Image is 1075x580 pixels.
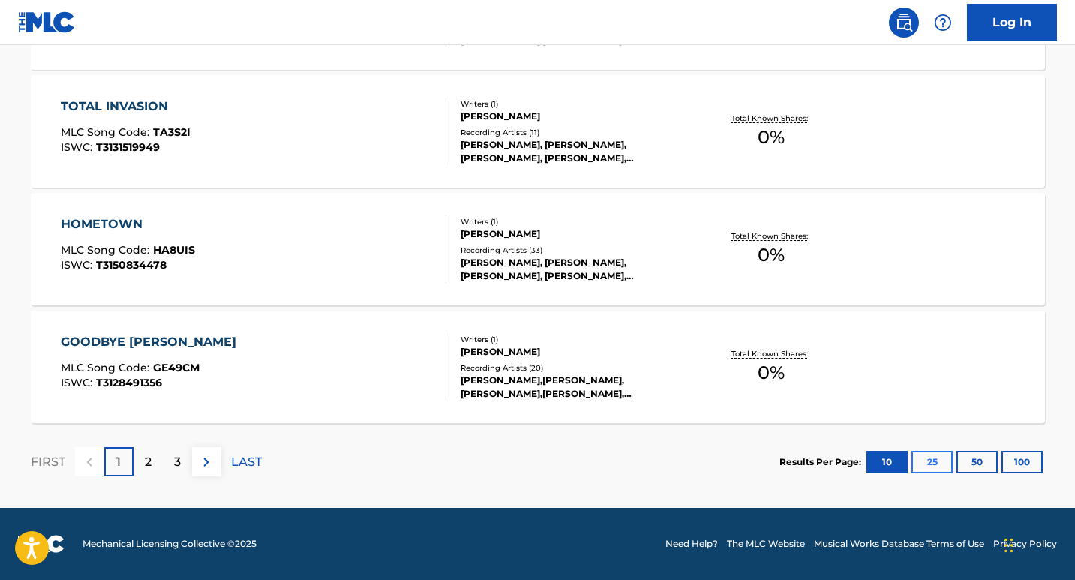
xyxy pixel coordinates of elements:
a: Musical Works Database Terms of Use [814,537,984,551]
img: right [197,453,215,471]
div: [PERSON_NAME] [461,110,687,123]
img: help [934,14,952,32]
span: ISWC : [61,140,96,154]
img: logo [18,535,65,553]
div: Writers ( 1 ) [461,334,687,345]
div: Drag [1004,523,1013,568]
p: 3 [174,453,181,471]
span: TA3S2I [153,125,191,139]
p: LAST [231,453,262,471]
span: GE49CM [153,361,200,374]
p: Results Per Page: [779,455,865,469]
iframe: Chat Widget [1000,508,1075,580]
div: GOODBYE [PERSON_NAME] [61,333,244,351]
button: 50 [956,451,998,473]
div: Writers ( 1 ) [461,98,687,110]
img: MLC Logo [18,11,76,33]
span: ISWC : [61,258,96,272]
span: 0 % [758,242,785,269]
span: 0 % [758,359,785,386]
img: search [895,14,913,32]
span: MLC Song Code : [61,243,153,257]
button: 25 [911,451,953,473]
div: [PERSON_NAME] [461,345,687,359]
a: The MLC Website [727,537,805,551]
div: HOMETOWN [61,215,195,233]
a: GOODBYE [PERSON_NAME]MLC Song Code:GE49CMISWC:T3128491356Writers (1)[PERSON_NAME]Recording Artist... [31,311,1045,423]
a: HOMETOWNMLC Song Code:HA8UISISWC:T3150834478Writers (1)[PERSON_NAME]Recording Artists (33)[PERSON... [31,193,1045,305]
a: Need Help? [665,537,718,551]
div: [PERSON_NAME], [PERSON_NAME], [PERSON_NAME], [PERSON_NAME], [PERSON_NAME] [461,138,687,165]
a: Public Search [889,8,919,38]
div: [PERSON_NAME], [PERSON_NAME], [PERSON_NAME], [PERSON_NAME], [PERSON_NAME] [461,256,687,283]
p: Total Known Shares: [731,348,812,359]
button: 100 [1001,451,1043,473]
span: ISWC : [61,376,96,389]
p: 2 [145,453,152,471]
div: TOTAL INVASION [61,98,191,116]
p: FIRST [31,453,65,471]
span: Mechanical Licensing Collective © 2025 [83,537,257,551]
span: T3150834478 [96,258,167,272]
div: Writers ( 1 ) [461,216,687,227]
div: Recording Artists ( 33 ) [461,245,687,256]
p: Total Known Shares: [731,230,812,242]
a: Privacy Policy [993,537,1057,551]
span: MLC Song Code : [61,361,153,374]
div: Recording Artists ( 20 ) [461,362,687,374]
div: [PERSON_NAME] [461,227,687,241]
span: T3128491356 [96,376,162,389]
div: Help [928,8,958,38]
button: 10 [866,451,908,473]
span: 0 % [758,124,785,151]
span: HA8UIS [153,243,195,257]
div: [PERSON_NAME],[PERSON_NAME], [PERSON_NAME],[PERSON_NAME], [PERSON_NAME], [PERSON_NAME], [PERSON_N... [461,374,687,401]
a: TOTAL INVASIONMLC Song Code:TA3S2IISWC:T3131519949Writers (1)[PERSON_NAME]Recording Artists (11)[... [31,75,1045,188]
p: 1 [116,453,121,471]
span: T3131519949 [96,140,160,154]
span: MLC Song Code : [61,125,153,139]
div: Recording Artists ( 11 ) [461,127,687,138]
a: Log In [967,4,1057,41]
p: Total Known Shares: [731,113,812,124]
